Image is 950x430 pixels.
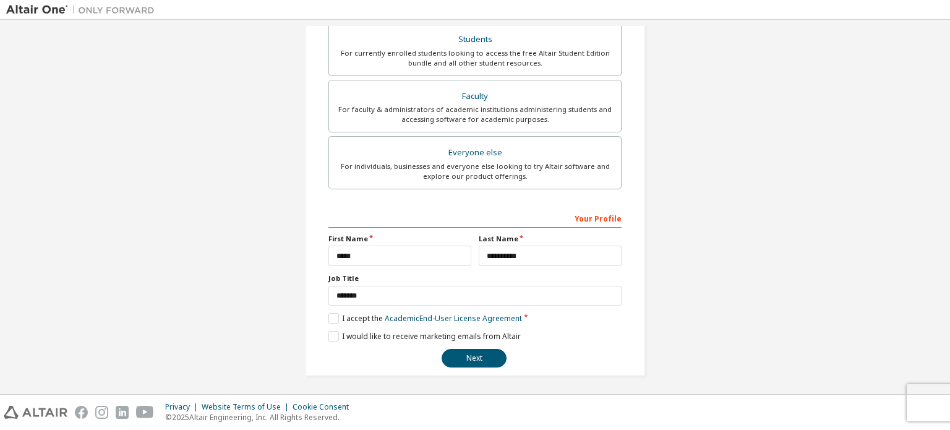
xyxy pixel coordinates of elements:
[293,402,356,412] div: Cookie Consent
[336,48,614,68] div: For currently enrolled students looking to access the free Altair Student Edition bundle and all ...
[202,402,293,412] div: Website Terms of Use
[336,161,614,181] div: For individuals, businesses and everyone else looking to try Altair software and explore our prod...
[136,406,154,419] img: youtube.svg
[95,406,108,419] img: instagram.svg
[328,208,622,228] div: Your Profile
[336,31,614,48] div: Students
[385,313,522,324] a: Academic End-User License Agreement
[165,412,356,423] p: © 2025 Altair Engineering, Inc. All Rights Reserved.
[6,4,161,16] img: Altair One
[165,402,202,412] div: Privacy
[116,406,129,419] img: linkedin.svg
[328,313,522,324] label: I accept the
[336,144,614,161] div: Everyone else
[75,406,88,419] img: facebook.svg
[328,234,471,244] label: First Name
[328,273,622,283] label: Job Title
[479,234,622,244] label: Last Name
[336,88,614,105] div: Faculty
[4,406,67,419] img: altair_logo.svg
[336,105,614,124] div: For faculty & administrators of academic institutions administering students and accessing softwa...
[328,331,521,342] label: I would like to receive marketing emails from Altair
[442,349,507,368] button: Next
